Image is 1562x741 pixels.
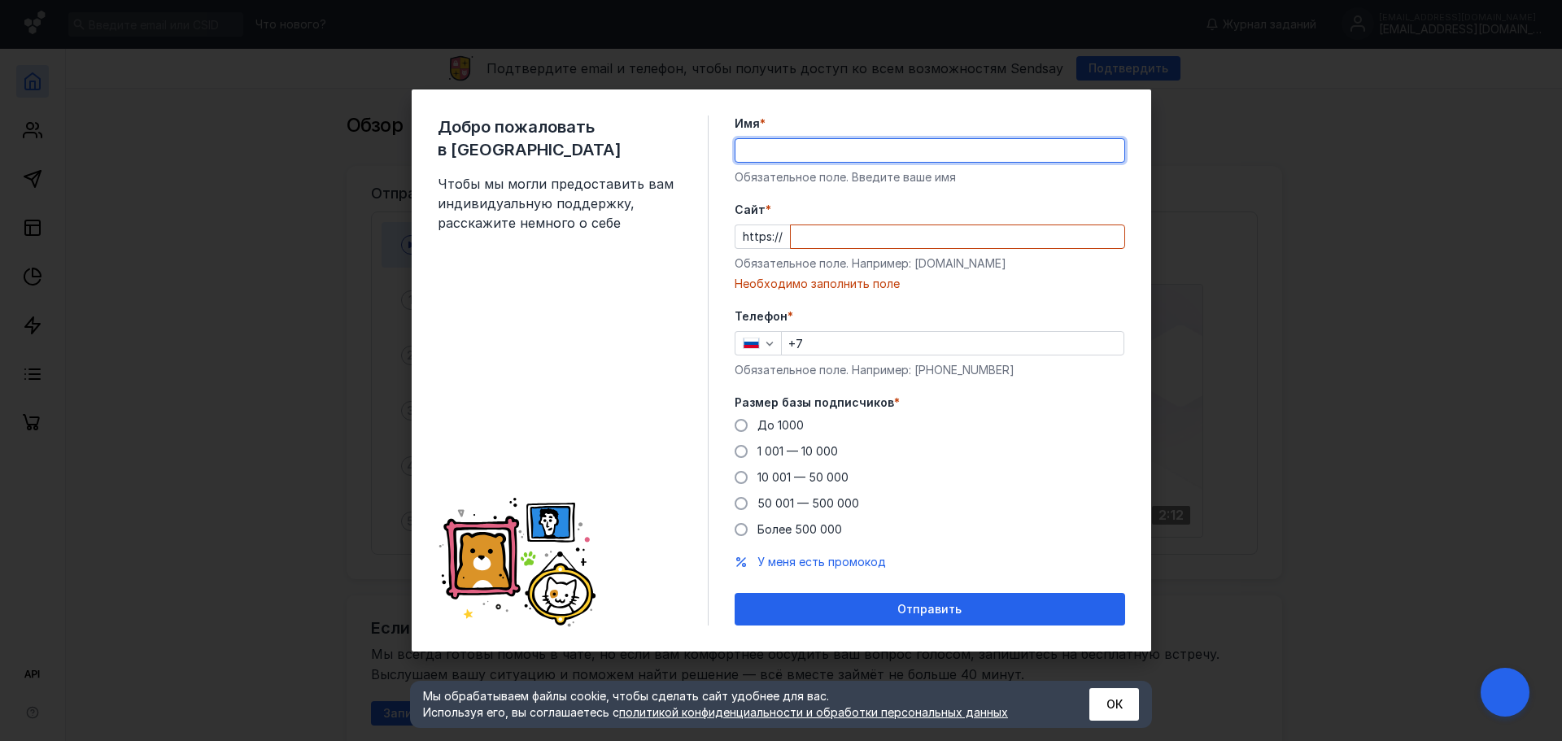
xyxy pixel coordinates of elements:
[438,174,682,233] span: Чтобы мы могли предоставить вам индивидуальную поддержку, расскажите немного о себе
[757,418,804,432] span: До 1000
[735,394,894,411] span: Размер базы подписчиков
[757,555,886,569] span: У меня есть промокод
[423,688,1049,721] div: Мы обрабатываем файлы cookie, чтобы сделать сайт удобнее для вас. Используя его, вы соглашаетесь c
[735,276,1125,292] div: Необходимо заполнить поле
[757,554,886,570] button: У меня есть промокод
[735,308,788,325] span: Телефон
[438,116,682,161] span: Добро пожаловать в [GEOGRAPHIC_DATA]
[757,496,859,510] span: 50 001 — 500 000
[757,522,842,536] span: Более 500 000
[757,444,838,458] span: 1 001 — 10 000
[757,470,849,484] span: 10 001 — 50 000
[735,116,760,132] span: Имя
[619,705,1008,719] a: политикой конфиденциальности и обработки персональных данных
[1089,688,1139,721] button: ОК
[735,169,1125,185] div: Обязательное поле. Введите ваше имя
[897,603,962,617] span: Отправить
[735,362,1125,378] div: Обязательное поле. Например: [PHONE_NUMBER]
[735,202,766,218] span: Cайт
[735,593,1125,625] button: Отправить
[735,255,1125,272] div: Обязательное поле. Например: [DOMAIN_NAME]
